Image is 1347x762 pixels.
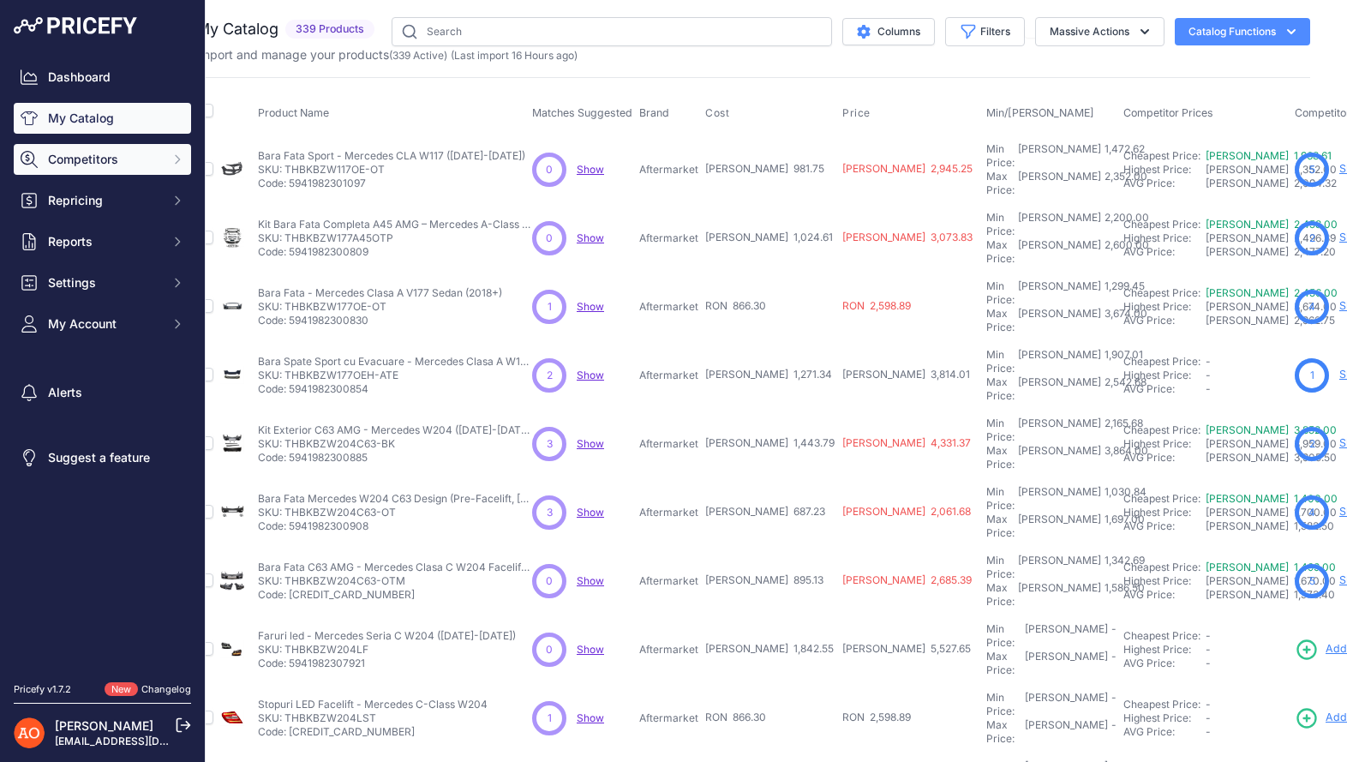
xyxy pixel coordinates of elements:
[14,185,191,216] button: Repricing
[1123,643,1206,657] div: Highest Price:
[14,103,191,134] a: My Catalog
[258,437,532,451] p: SKU: THBKBZW204C63-BK
[1123,423,1200,436] a: Cheapest Price:
[258,451,532,465] p: Code: 5941982300885
[986,170,1015,197] div: Max Price:
[1206,629,1211,642] span: -
[14,62,191,93] a: Dashboard
[1123,163,1206,177] div: Highest Price:
[986,650,1021,677] div: Max Price:
[1101,142,1145,170] div: 1,472.62
[547,505,553,520] span: 3
[1206,437,1337,450] span: [PERSON_NAME] 3,959.00
[105,682,138,697] span: New
[258,629,516,643] p: Faruri led - Mercedes Seria C W204 ([DATE]-[DATE])
[705,106,729,120] span: Cost
[1123,492,1200,505] a: Cheapest Price:
[577,369,604,381] a: Show
[1018,307,1101,334] div: [PERSON_NAME]
[258,177,525,190] p: Code: 5941982301097
[14,226,191,257] button: Reports
[1018,142,1101,170] div: [PERSON_NAME]
[986,581,1015,609] div: Max Price:
[1108,622,1117,650] div: -
[1206,657,1211,669] span: -
[1309,436,1315,452] span: 2
[1123,314,1206,327] div: AVG Price:
[842,505,971,518] span: [PERSON_NAME] 2,061.68
[1206,574,1336,587] span: [PERSON_NAME] 1,670.00
[1206,286,1338,299] a: [PERSON_NAME] 2,456.00
[258,300,502,314] p: SKU: THBKBZW177OE-OT
[639,643,698,657] p: Aftermarket
[1018,279,1101,307] div: [PERSON_NAME]
[639,574,698,588] p: Aftermarket
[258,725,488,739] p: Code: [CREDIT_CARD_NUMBER]
[258,574,532,588] p: SKU: THBKBZW204C63-OTM
[1175,18,1310,45] button: Catalog Functions
[1025,691,1108,718] div: [PERSON_NAME]
[1018,554,1101,581] div: [PERSON_NAME]
[392,49,444,62] a: 339 Active
[1101,375,1146,403] div: 2,542.68
[986,238,1015,266] div: Max Price:
[1101,485,1146,513] div: 1,030.84
[48,274,160,291] span: Settings
[1123,574,1206,588] div: Highest Price:
[1123,561,1200,573] a: Cheapest Price:
[1101,348,1143,375] div: 1,907.01
[1101,581,1145,609] div: 1,586.50
[986,375,1015,403] div: Max Price:
[1206,218,1338,231] a: [PERSON_NAME] 2,458.00
[258,711,488,725] p: SKU: THBKBZW204LST
[1108,650,1117,677] div: -
[1206,506,1337,519] span: [PERSON_NAME] 1,700.00
[842,368,970,381] span: [PERSON_NAME] 3,814.01
[842,231,973,243] span: [PERSON_NAME] 3,073.83
[1025,622,1108,650] div: [PERSON_NAME]
[1123,286,1200,299] a: Cheapest Price:
[1123,106,1213,119] span: Competitor Prices
[705,505,825,518] span: [PERSON_NAME] 687.23
[1018,444,1101,471] div: [PERSON_NAME]
[1123,711,1206,725] div: Highest Price:
[986,554,1015,581] div: Min Price:
[1123,245,1206,259] div: AVG Price:
[48,315,160,333] span: My Account
[1101,444,1148,471] div: 3,864.00
[258,657,516,670] p: Code: 5941982307921
[1108,718,1117,746] div: -
[14,144,191,175] button: Competitors
[546,642,553,657] span: 0
[577,574,604,587] a: Show
[1206,492,1338,505] a: [PERSON_NAME] 1,400.00
[986,444,1015,471] div: Max Price:
[1206,519,1288,533] div: [PERSON_NAME] 1,582.50
[1101,211,1149,238] div: 2,200.00
[639,369,698,382] p: Aftermarket
[1018,170,1101,197] div: [PERSON_NAME]
[14,309,191,339] button: My Account
[577,643,604,656] a: Show
[258,149,525,163] p: Bara Fata Sport - Mercedes CLA W117 ([DATE]-[DATE])
[1206,588,1288,602] div: [PERSON_NAME] 1,573.40
[1206,725,1211,738] span: -
[705,573,823,586] span: [PERSON_NAME] 895.13
[258,286,502,300] p: Bara Fata - Mercedes Clasa A V177 Sedan (2018+)
[842,18,935,45] button: Columns
[986,417,1015,444] div: Min Price:
[986,348,1015,375] div: Min Price:
[1101,307,1147,334] div: 3,674.00
[258,506,532,519] p: SKU: THBKBZW204C63-OT
[1101,279,1145,307] div: 1,299.45
[258,588,532,602] p: Code: [CREDIT_CARD_NUMBER]
[705,368,832,381] span: [PERSON_NAME] 1,271.34
[1123,629,1200,642] a: Cheapest Price:
[258,218,532,231] p: Kit Bara Fata Completa A45 AMG – Mercedes A-Class W177 (2019+)
[1035,17,1164,46] button: Massive Actions
[548,299,552,315] span: 1
[14,62,191,662] nav: Sidebar
[547,368,553,383] span: 2
[705,231,833,243] span: [PERSON_NAME] 1,024.61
